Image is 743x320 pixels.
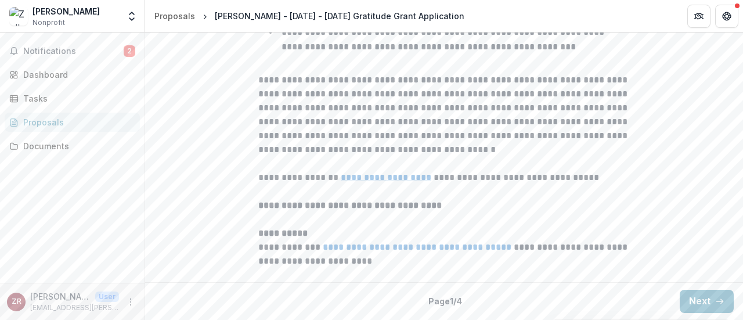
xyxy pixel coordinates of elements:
[124,295,138,309] button: More
[23,92,131,105] div: Tasks
[9,7,28,26] img: Zulleyma Rugamas
[150,8,200,24] a: Proposals
[5,89,140,108] a: Tasks
[215,10,464,22] div: [PERSON_NAME] - [DATE] - [DATE] Gratitude Grant Application
[687,5,710,28] button: Partners
[150,8,469,24] nav: breadcrumb
[124,5,140,28] button: Open entity switcher
[680,290,734,313] button: Next
[95,292,119,302] p: User
[715,5,738,28] button: Get Help
[428,295,462,307] p: Page 1 / 4
[30,290,91,303] p: [PERSON_NAME]
[33,5,100,17] div: [PERSON_NAME]
[154,10,195,22] div: Proposals
[23,116,131,128] div: Proposals
[124,45,135,57] span: 2
[33,17,65,28] span: Nonprofit
[30,303,119,313] p: [EMAIL_ADDRESS][PERSON_NAME][DOMAIN_NAME]
[23,46,124,56] span: Notifications
[23,69,131,81] div: Dashboard
[5,136,140,156] a: Documents
[12,298,21,305] div: Zulleyma Rugamas
[23,140,131,152] div: Documents
[5,65,140,84] a: Dashboard
[5,42,140,60] button: Notifications2
[5,113,140,132] a: Proposals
